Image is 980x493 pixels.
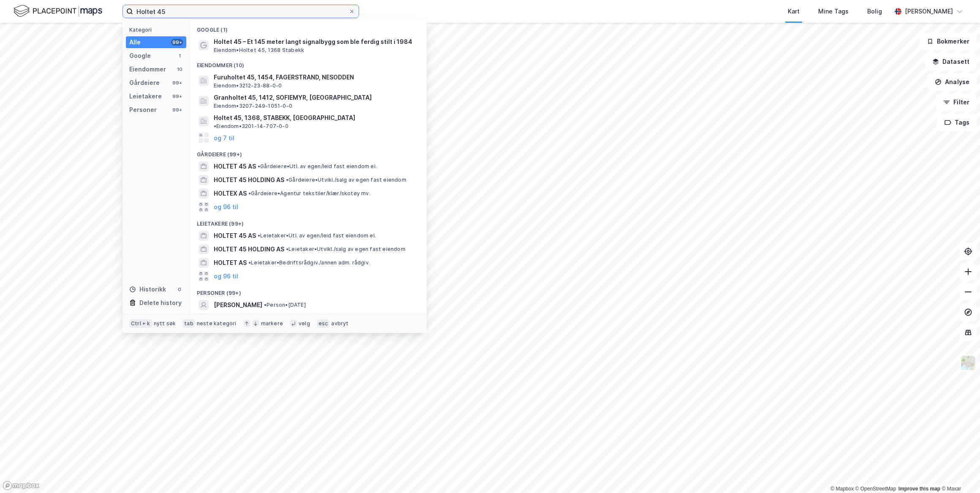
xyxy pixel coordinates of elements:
[214,113,355,123] span: Holtet 45, 1368, STABEKK, [GEOGRAPHIC_DATA]
[171,93,183,100] div: 99+
[818,6,849,16] div: Mine Tags
[176,52,183,59] div: 1
[214,231,256,241] span: HOLTET 45 AS
[936,94,977,111] button: Filter
[925,53,977,70] button: Datasett
[129,64,166,74] div: Eiendommer
[258,232,376,239] span: Leietaker • Utl. av egen/leid fast eiendom el.
[960,355,976,371] img: Z
[129,284,166,294] div: Historikk
[176,66,183,73] div: 10
[286,246,289,252] span: •
[214,133,234,143] button: og 7 til
[14,4,102,19] img: logo.f888ab2527a4732fd821a326f86c7f29.svg
[867,6,882,16] div: Bolig
[214,37,416,47] span: Holtet 45 – Et 145 meter langt signalbygg som ble ferdig stilt i 1984
[299,320,310,327] div: velg
[286,246,406,253] span: Leietaker • Utvikl./salg av egen fast eiendom
[905,6,953,16] div: [PERSON_NAME]
[171,39,183,46] div: 99+
[214,72,416,82] span: Furuholtet 45, 1454, FAGERSTRAND, NESODDEN
[182,319,195,328] div: tab
[258,232,260,239] span: •
[214,202,238,212] button: og 96 til
[317,319,330,328] div: esc
[197,320,237,327] div: neste kategori
[788,6,800,16] div: Kart
[190,20,427,35] div: Google (1)
[248,259,370,266] span: Leietaker • Bedriftsrådgiv./annen adm. rådgiv.
[129,27,186,33] div: Kategori
[920,33,977,50] button: Bokmerker
[176,286,183,293] div: 0
[139,298,182,308] div: Delete history
[938,452,980,493] div: Kontrollprogram for chat
[248,190,370,197] span: Gårdeiere • Agentur tekstiler/klær/skotøy mv.
[214,175,284,185] span: HOLTET 45 HOLDING AS
[214,123,216,129] span: •
[898,486,940,492] a: Improve this map
[937,114,977,131] button: Tags
[214,271,238,281] button: og 96 til
[214,161,256,172] span: HOLTET 45 AS
[855,486,896,492] a: OpenStreetMap
[171,79,183,86] div: 99+
[214,188,247,199] span: HOLTEX AS
[3,481,40,490] a: Mapbox homepage
[286,177,406,183] span: Gårdeiere • Utvikl./salg av egen fast eiendom
[214,47,304,54] span: Eiendom • Holtet 45, 1368 Stabekk
[190,55,427,71] div: Eiendommer (10)
[214,82,282,89] span: Eiendom • 3212-23-88-0-0
[129,105,157,115] div: Personer
[154,320,176,327] div: nytt søk
[214,258,247,268] span: HOLTET AS
[190,283,427,298] div: Personer (99+)
[331,320,348,327] div: avbryt
[286,177,289,183] span: •
[258,163,260,169] span: •
[258,163,377,170] span: Gårdeiere • Utl. av egen/leid fast eiendom el.
[129,91,162,101] div: Leietakere
[928,74,977,90] button: Analyse
[129,51,151,61] div: Google
[129,319,152,328] div: Ctrl + k
[190,214,427,229] div: Leietakere (99+)
[264,302,306,308] span: Person • [DATE]
[938,452,980,493] iframe: Chat Widget
[261,320,283,327] div: markere
[264,302,267,308] span: •
[214,103,292,109] span: Eiendom • 3207-249-1051-0-0
[129,37,141,47] div: Alle
[133,5,348,18] input: Søk på adresse, matrikkel, gårdeiere, leietakere eller personer
[214,123,289,130] span: Eiendom • 3201-14-707-0-0
[190,144,427,160] div: Gårdeiere (99+)
[214,244,284,254] span: HOLTET 45 HOLDING AS
[830,486,854,492] a: Mapbox
[214,93,416,103] span: Granholtet 45, 1412, SOFIEMYR, [GEOGRAPHIC_DATA]
[214,300,262,310] span: [PERSON_NAME]
[171,106,183,113] div: 99+
[248,190,251,196] span: •
[129,78,160,88] div: Gårdeiere
[248,259,251,266] span: •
